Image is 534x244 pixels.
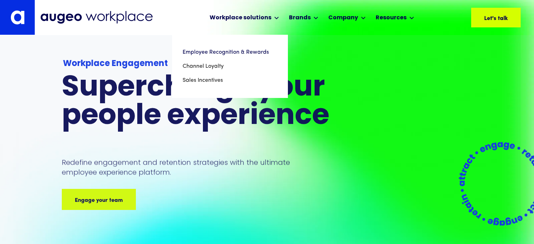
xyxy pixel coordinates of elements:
div: Brands [289,14,311,22]
a: Let's talk [471,8,521,27]
div: Company [328,14,358,22]
img: Augeo Workplace business unit full logo in mignight blue. [40,11,153,24]
div: Resources [376,14,407,22]
img: Augeo's "a" monogram decorative logo in white. [11,10,25,25]
a: Employee Recognition & Rewards [183,45,277,59]
a: Channel Loyalty [183,59,277,73]
nav: Workplace solutions [172,35,288,98]
a: Sales Incentives [183,73,277,87]
div: Workplace solutions [210,14,271,22]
